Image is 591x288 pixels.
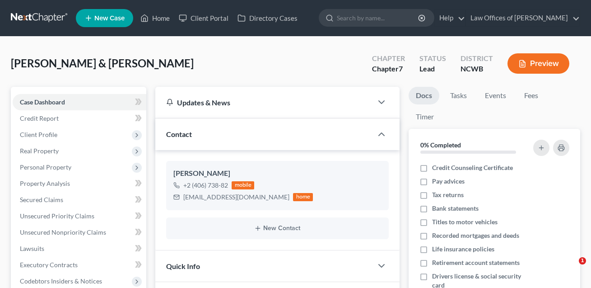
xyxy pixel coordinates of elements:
span: Tax returns [432,190,464,199]
div: Chapter [372,53,405,64]
span: Titles to motor vehicles [432,217,498,227]
strong: 0% Completed [420,141,461,149]
span: 7 [399,64,403,73]
a: Docs [409,87,439,104]
span: Codebtors Insiders & Notices [20,277,102,285]
a: Lawsuits [13,241,146,257]
button: New Contact [173,225,381,232]
div: [EMAIL_ADDRESS][DOMAIN_NAME] [183,193,289,202]
iframe: Intercom live chat [560,257,582,279]
span: Bank statements [432,204,479,213]
div: Lead [419,64,446,74]
a: Tasks [443,87,474,104]
span: Credit Counseling Certificate [432,163,513,172]
a: Client Portal [174,10,233,26]
div: [PERSON_NAME] [173,168,381,179]
div: Updates & News [166,98,361,107]
a: Timer [409,108,441,126]
span: Credit Report [20,114,59,122]
div: District [461,53,493,64]
span: Unsecured Nonpriority Claims [20,228,106,236]
span: Lawsuits [20,245,44,252]
span: [PERSON_NAME] & [PERSON_NAME] [11,57,194,70]
a: Home [136,10,174,26]
span: Retirement account statements [432,258,520,267]
span: Executory Contracts [20,261,78,269]
a: Executory Contracts [13,257,146,273]
div: mobile [232,181,254,189]
div: Status [419,53,446,64]
span: Personal Property [20,163,71,171]
span: Secured Claims [20,196,63,203]
span: Case Dashboard [20,98,65,106]
a: Credit Report [13,110,146,127]
a: Law Offices of [PERSON_NAME] [466,10,580,26]
span: Property Analysis [20,179,70,187]
a: Unsecured Nonpriority Claims [13,224,146,241]
div: +2 (406) 738-82 [183,181,228,190]
span: Unsecured Priority Claims [20,212,94,220]
span: Quick Info [166,262,200,270]
a: Fees [517,87,546,104]
a: Property Analysis [13,175,146,192]
span: Real Property [20,147,59,155]
span: 1 [579,257,586,264]
div: NCWB [461,64,493,74]
span: Recorded mortgages and deeds [432,231,519,240]
span: Client Profile [20,131,57,138]
div: Chapter [372,64,405,74]
a: Secured Claims [13,192,146,208]
a: Directory Cases [233,10,302,26]
button: Preview [507,53,569,74]
span: Pay advices [432,177,465,186]
a: Case Dashboard [13,94,146,110]
span: Life insurance policies [432,245,494,254]
div: home [293,193,313,201]
span: New Case [94,15,125,22]
a: Help [435,10,465,26]
a: Unsecured Priority Claims [13,208,146,224]
span: Contact [166,130,192,138]
a: Events [478,87,513,104]
input: Search by name... [337,9,419,26]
